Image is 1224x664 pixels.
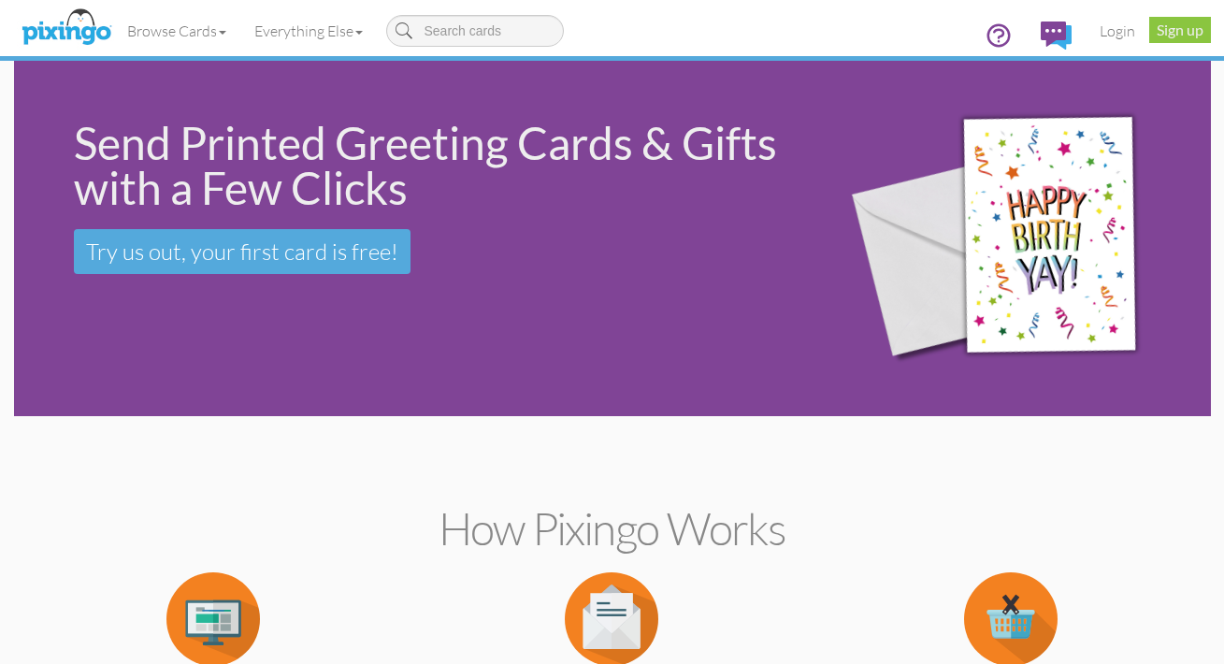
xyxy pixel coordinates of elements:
a: Everything Else [240,7,377,54]
input: Search cards [386,15,564,47]
a: Browse Cards [113,7,240,54]
h2: How Pixingo works [47,504,1178,554]
img: comments.svg [1041,22,1072,50]
a: Login [1086,7,1149,54]
img: pixingo logo [17,5,116,51]
img: 942c5090-71ba-4bfc-9a92-ca782dcda692.png [822,65,1205,412]
a: Try us out, your first card is free! [74,229,410,274]
a: Sign up [1149,17,1211,43]
span: Try us out, your first card is free! [86,238,398,266]
div: Send Printed Greeting Cards & Gifts with a Few Clicks [74,121,797,210]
